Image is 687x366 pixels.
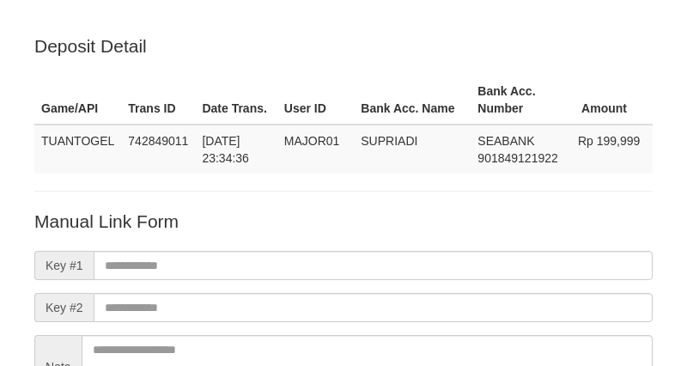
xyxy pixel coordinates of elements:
[571,76,653,125] th: Amount
[34,76,121,125] th: Game/API
[354,76,471,125] th: Bank Acc. Name
[121,125,195,174] td: 742849011
[34,125,121,174] td: TUANTOGEL
[361,134,417,148] span: SUPRIADI
[284,134,340,148] span: MAJOR01
[471,76,571,125] th: Bank Acc. Number
[578,134,640,148] span: Rp 199,999
[202,134,249,165] span: [DATE] 23:34:36
[34,34,653,58] p: Deposit Detail
[34,209,653,234] p: Manual Link Form
[34,293,94,322] span: Key #2
[277,76,354,125] th: User ID
[477,134,534,148] span: SEABANK
[195,76,277,125] th: Date Trans.
[477,151,557,165] span: Copy 901849121922 to clipboard
[34,251,94,280] span: Key #1
[121,76,195,125] th: Trans ID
